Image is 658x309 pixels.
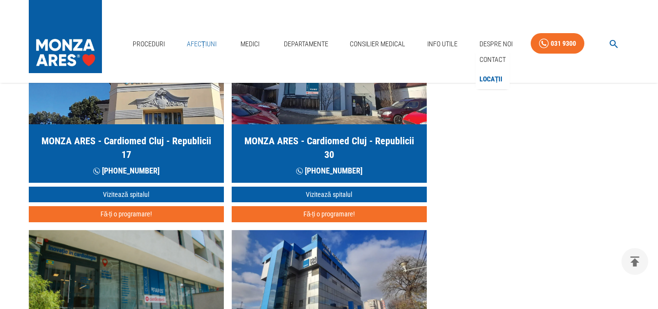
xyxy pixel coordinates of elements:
[129,34,169,54] a: Proceduri
[232,7,427,183] a: MONZA ARES - Cardiomed Cluj - Republicii 30 [PHONE_NUMBER]
[232,206,427,222] button: Fă-ți o programare!
[37,134,216,161] h5: MONZA ARES - Cardiomed Cluj - Republicii 17
[478,71,505,87] a: Locații
[423,34,461,54] a: Info Utile
[93,165,160,177] p: [PHONE_NUMBER]
[476,69,510,89] div: Locații
[239,134,419,161] h5: MONZA ARES - Cardiomed Cluj - Republicii 30
[476,50,510,70] div: Contact
[235,34,266,54] a: Medici
[183,34,221,54] a: Afecțiuni
[478,52,508,68] a: Contact
[346,34,409,54] a: Consilier Medical
[531,33,584,54] a: 031 9300
[476,50,510,89] nav: secondary mailbox folders
[232,187,427,203] a: Vizitează spitalul
[551,38,576,50] div: 031 9300
[280,34,332,54] a: Departamente
[476,34,517,54] a: Despre Noi
[621,248,648,275] button: delete
[296,165,362,177] p: [PHONE_NUMBER]
[29,7,224,183] a: MONZA ARES - Cardiomed Cluj - Republicii 17 [PHONE_NUMBER]
[29,187,224,203] a: Vizitează spitalul
[29,206,224,222] button: Fă-ți o programare!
